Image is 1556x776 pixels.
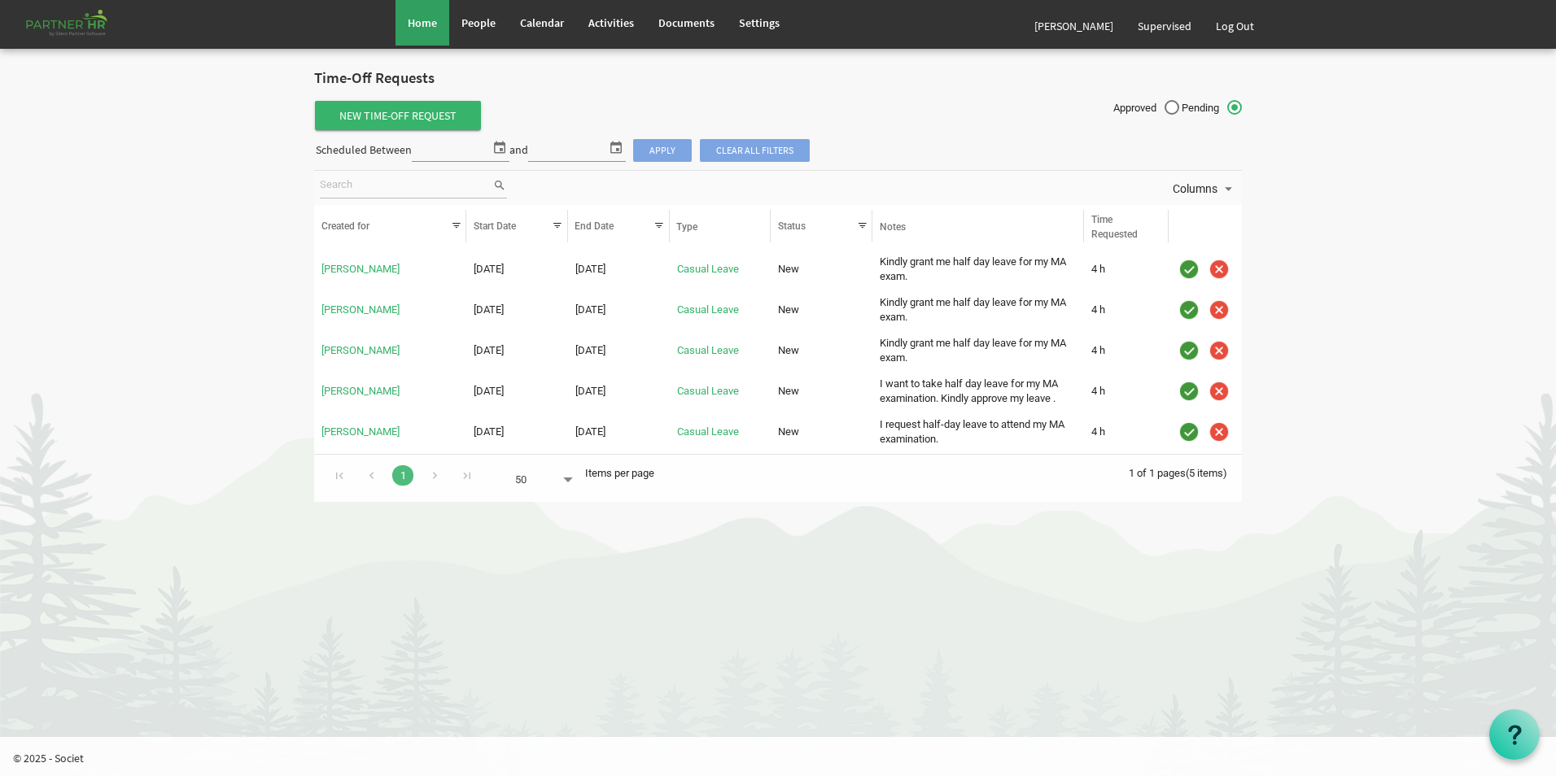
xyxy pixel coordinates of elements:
a: [PERSON_NAME] [321,344,400,356]
div: Approve Time-Off Request [1176,256,1202,282]
a: [PERSON_NAME] [321,425,400,438]
a: Goto Page 1 [392,465,413,486]
div: Scheduled Between and [314,137,811,165]
td: 9/10/2025 column header End Date [568,292,670,328]
span: Time Requested [1091,214,1138,240]
td: 4 h is template cell column header Time Requested [1084,292,1169,328]
span: Supervised [1138,19,1191,33]
button: Columns [1169,178,1239,199]
div: Go to next page [424,463,446,486]
img: approve.png [1177,420,1201,444]
a: [PERSON_NAME] [1022,3,1125,49]
span: Settings [739,15,780,30]
td: 4 h is template cell column header Time Requested [1084,373,1169,409]
td: 9/12/2025 column header End Date [568,252,670,288]
span: (5 items) [1186,467,1227,479]
span: New Time-Off Request [315,101,481,130]
span: 1 of 1 pages [1129,467,1186,479]
td: Casual Leave is template cell column header Type [670,292,771,328]
span: Approved [1113,101,1179,116]
td: is template cell column header [1169,373,1242,409]
span: Activities [588,15,634,30]
td: 9/4/2025 column header End Date [568,373,670,409]
td: is template cell column header [1169,414,1242,450]
div: Approve Time-Off Request [1176,378,1202,404]
span: Created for [321,220,369,232]
img: cancel.png [1207,379,1231,403]
td: 9/8/2025 column header End Date [568,333,670,368]
p: © 2025 - Societ [13,750,1556,766]
td: 9/8/2025 column header Start Date [466,333,568,368]
td: Casual Leave is template cell column header Type [670,252,771,288]
td: New column header Status [771,292,872,328]
div: Search [317,171,509,205]
td: New column header Status [771,373,872,409]
td: Deepti Mayee Nayak is template cell column header Created for [314,292,466,328]
div: Cancel Time-Off Request [1206,297,1232,323]
span: Calendar [520,15,564,30]
div: Approve Time-Off Request [1176,419,1202,445]
img: approve.png [1177,298,1201,322]
img: cancel.png [1207,257,1231,281]
div: Go to first page [329,463,351,486]
td: 9/12/2025 column header Start Date [466,252,568,288]
td: 8/4/2025 column header End Date [568,414,670,450]
td: is template cell column header [1169,292,1242,328]
div: Cancel Time-Off Request [1206,419,1232,445]
td: 4 h is template cell column header Time Requested [1084,414,1169,450]
td: Deepti Mayee Nayak is template cell column header Created for [314,333,466,368]
td: Kindly grant me half day leave for my MA exam. column header Notes [872,333,1084,368]
a: [PERSON_NAME] [321,263,400,275]
td: 4 h is template cell column header Time Requested [1084,252,1169,288]
span: Type [676,221,697,233]
div: Go to last page [456,463,478,486]
td: New column header Status [771,414,872,450]
a: Supervised [1125,3,1204,49]
a: Casual Leave [677,263,739,275]
span: Items per page [585,467,654,479]
td: Casual Leave is template cell column header Type [670,333,771,368]
td: is template cell column header [1169,333,1242,368]
a: Casual Leave [677,344,739,356]
a: [PERSON_NAME] [321,303,400,316]
img: cancel.png [1207,338,1231,363]
div: Cancel Time-Off Request [1206,378,1232,404]
span: select [606,137,626,158]
td: is template cell column header [1169,252,1242,288]
td: Kindly grant me half day leave for my MA exam. column header Notes [872,252,1084,288]
img: cancel.png [1207,298,1231,322]
a: Casual Leave [677,385,739,397]
h2: Time-Off Requests [314,70,1242,87]
div: 1 of 1 pages (5 items) [1129,455,1242,489]
a: Casual Leave [677,425,739,438]
img: approve.png [1177,338,1201,363]
td: I request half-day leave to attend my MA examination. column header Notes [872,414,1084,450]
span: select [490,137,509,158]
a: [PERSON_NAME] [321,385,400,397]
div: Cancel Time-Off Request [1206,338,1232,364]
span: Pending [1182,101,1242,116]
a: Log Out [1204,3,1266,49]
td: New column header Status [771,333,872,368]
td: New column header Status [771,252,872,288]
div: Go to previous page [361,463,382,486]
span: search [492,177,507,194]
div: Cancel Time-Off Request [1206,256,1232,282]
td: I want to take half day leave for my MA examination. Kindly approve my leave . column header Notes [872,373,1084,409]
span: People [461,15,496,30]
span: Columns [1171,179,1219,199]
td: Deepti Mayee Nayak is template cell column header Created for [314,252,466,288]
span: Notes [880,221,906,233]
span: Status [778,220,806,232]
span: Home [408,15,437,30]
span: Documents [658,15,715,30]
img: cancel.png [1207,420,1231,444]
td: 9/4/2025 column header Start Date [466,373,568,409]
td: 9/10/2025 column header Start Date [466,292,568,328]
td: Manasi Kabi is template cell column header Created for [314,373,466,409]
input: Search [320,173,492,198]
img: approve.png [1177,379,1201,403]
td: Casual Leave is template cell column header Type [670,414,771,450]
td: Casual Leave is template cell column header Type [670,373,771,409]
td: Deepti Mayee Nayak is template cell column header Created for [314,414,466,450]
